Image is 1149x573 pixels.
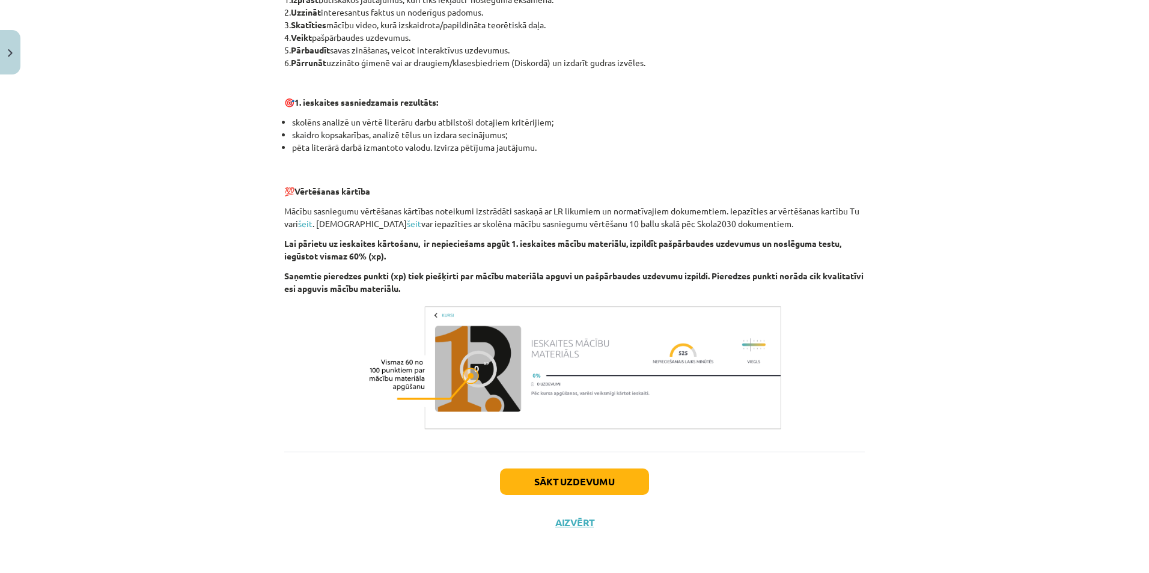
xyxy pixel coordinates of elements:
[284,270,864,294] b: Saņemtie pieredzes punkti (xp) tiek piešķirti par mācību materiāla apguvi un pašpārbaudes uzdevum...
[298,218,312,229] a: šeit
[292,116,865,129] li: skolēns analizē un vērtē literāru darbu atbilstoši dotajiem kritērijiem;
[291,44,330,55] b: Pārbaudīt
[291,7,321,17] b: Uzzināt
[8,49,13,57] img: icon-close-lesson-0947bae3869378f0d4975bcd49f059093ad1ed9edebbc8119c70593378902aed.svg
[500,468,649,495] button: Sākt uzdevumu
[284,172,865,198] p: 💯
[294,186,370,196] b: Vērtēšanas kārtība
[291,57,326,68] b: Pārrunāt
[284,238,841,261] b: Lai pārietu uz ieskaites kārtošanu, ir nepieciešams apgūt 1. ieskaites mācību materiālu, izpildīt...
[291,19,326,30] b: Skatīties
[292,129,865,141] li: skaidro kopsakarības, analizē tēlus un izdara secinājumus;
[552,517,597,529] button: Aizvērt
[284,96,865,109] p: 🎯
[407,218,421,229] a: šeit
[292,141,865,166] li: pēta literārā darbā izmantoto valodu. Izvirza pētījuma jautājumu.
[294,97,438,108] strong: 1. ieskaites sasniedzamais rezultāts:
[284,205,865,230] p: Mācību sasniegumu vērtēšanas kārtības noteikumi izstrādāti saskaņā ar LR likumiem un normatīvajie...
[291,32,312,43] b: Veikt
